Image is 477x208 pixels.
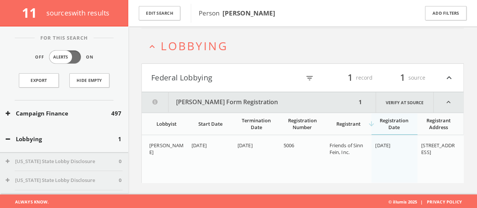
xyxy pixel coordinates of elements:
[199,9,275,17] span: Person
[329,142,363,156] span: Friends of Sinn Fein, Inc.
[151,71,301,84] button: Federal Lobbying
[6,158,119,165] button: [US_STATE] State Lobby Disclosure
[35,54,44,60] span: Off
[375,142,390,149] span: [DATE]
[329,120,367,127] div: Registrant
[161,38,228,54] span: Lobbying
[35,34,94,42] span: For This Search
[147,42,157,52] i: expand_less
[142,135,463,183] div: grid
[69,73,109,88] button: Hide Empty
[6,177,119,184] button: [US_STATE] State Lobby Disclosure
[356,92,364,112] div: 1
[421,117,456,131] div: Registrant Address
[222,9,275,17] b: [PERSON_NAME]
[427,199,462,205] a: Privacy Policy
[421,142,455,156] span: [STREET_ADDRESS]
[46,8,110,17] span: source s with results
[139,6,180,21] button: Edit Search
[149,142,184,156] span: [PERSON_NAME]
[192,142,207,149] span: [DATE]
[6,109,111,118] button: Campaign Finance
[284,117,321,131] div: Registration Number
[368,120,375,128] i: arrow_downward
[375,117,413,131] div: Registration Date
[86,54,94,60] span: On
[111,109,121,118] span: 497
[344,71,356,84] span: 1
[6,135,118,143] button: Lobbying
[22,4,43,22] span: 11
[434,92,463,112] i: expand_less
[417,199,425,205] span: |
[238,142,253,149] span: [DATE]
[192,120,229,127] div: Start Date
[305,74,314,82] i: filter_list
[397,71,408,84] span: 1
[119,177,121,184] span: 0
[147,40,464,52] button: expand_lessLobbying
[376,92,434,112] a: Verify at source
[142,92,356,112] button: [PERSON_NAME] Form Registration
[118,135,121,143] span: 1
[444,71,454,84] i: expand_less
[19,73,59,88] a: Export
[149,120,183,127] div: Lobbyist
[238,117,275,131] div: Termination Date
[380,71,425,84] div: source
[425,6,466,21] button: Add Filters
[119,158,121,165] span: 0
[327,71,373,84] div: record
[284,142,294,149] span: 5006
